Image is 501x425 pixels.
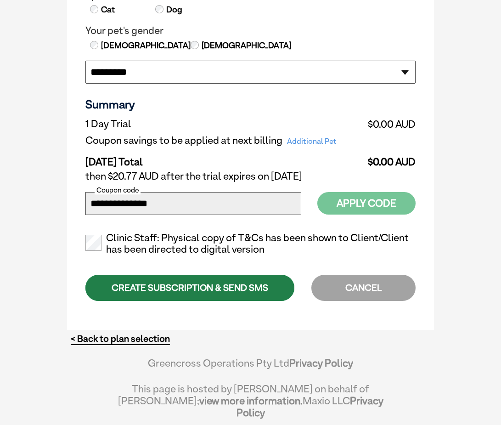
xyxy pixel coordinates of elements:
td: Coupon savings to be applied at next billing [85,132,362,149]
td: $0.00 AUD [362,116,416,132]
td: 1 Day Trial [85,116,362,132]
div: CANCEL [311,275,416,301]
td: [DATE] Total [85,149,362,168]
button: Apply Code [317,192,416,215]
label: Coupon code [95,186,141,194]
input: Clinic Staff: Physical copy of T&Cs has been shown to Client/Client has been directed to digital ... [85,235,101,251]
h3: Summary [85,97,416,111]
div: This page is hosted by [PERSON_NAME] on behalf of [PERSON_NAME]; Maxio LLC [118,378,383,419]
td: $0.00 AUD [362,149,416,168]
a: < Back to plan selection [71,333,170,345]
a: Privacy Policy [236,395,383,419]
label: Clinic Staff: Physical copy of T&Cs has been shown to Client/Client has been directed to digital ... [85,232,416,256]
span: Additional Pet [282,135,341,148]
a: Privacy Policy [289,357,353,369]
a: view more information. [199,395,303,407]
td: then $20.77 AUD after the trial expires on [DATE] [85,168,416,185]
legend: Your pet's gender [85,25,416,37]
div: CREATE SUBSCRIPTION & SEND SMS [85,275,294,301]
div: Greencross Operations Pty Ltd [118,357,383,378]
